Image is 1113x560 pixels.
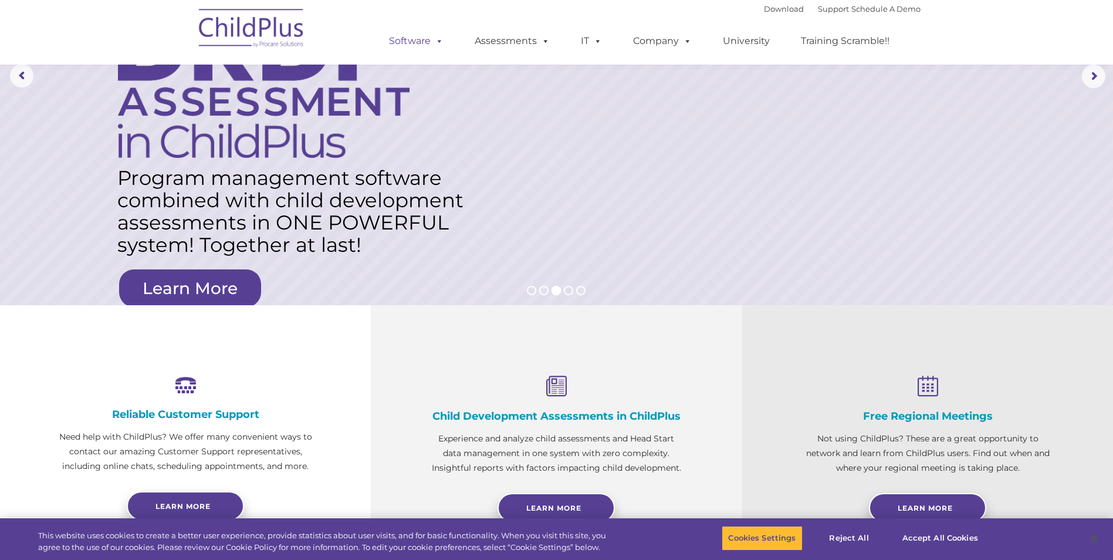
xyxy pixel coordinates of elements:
[569,29,614,53] a: IT
[429,431,683,475] p: Experience and analyze child assessments and Head Start data management in one system with zero c...
[429,410,683,423] h4: Child Development Assessments in ChildPlus
[193,1,310,59] img: ChildPlus by Procare Solutions
[869,493,986,522] a: Learn More
[117,167,473,256] rs-layer: Program management software combined with child development assessments in ONE POWERFUL system! T...
[896,526,985,551] button: Accept All Cookies
[898,504,953,512] span: Learn More
[851,4,921,14] a: Schedule A Demo
[722,526,802,551] button: Cookies Settings
[818,4,849,14] a: Support
[526,504,581,512] span: Learn More
[801,410,1054,423] h4: Free Regional Meetings
[155,502,211,511] span: Learn more
[498,493,615,522] a: Learn More
[38,530,612,553] div: This website uses cookies to create a better user experience, provide statistics about user visit...
[711,29,782,53] a: University
[377,29,455,53] a: Software
[163,126,213,134] span: Phone number
[1081,525,1107,551] button: Close
[463,29,561,53] a: Assessments
[127,491,244,521] a: Learn more
[118,15,410,158] img: DRDP Assessment in ChildPlus
[764,4,921,14] font: |
[801,431,1054,475] p: Not using ChildPlus? These are a great opportunity to network and learn from ChildPlus users. Fin...
[764,4,804,14] a: Download
[59,430,312,474] p: Need help with ChildPlus? We offer many convenient ways to contact our amazing Customer Support r...
[119,269,261,307] a: Learn More
[163,77,199,86] span: Last name
[59,408,312,421] h4: Reliable Customer Support
[813,526,886,551] button: Reject All
[789,29,901,53] a: Training Scramble!!
[621,29,703,53] a: Company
